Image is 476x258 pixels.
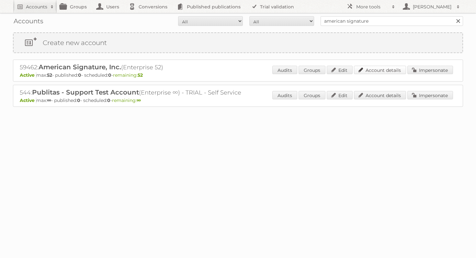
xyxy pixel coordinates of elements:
[39,63,121,71] span: American Signature, Inc.
[327,66,353,74] a: Edit
[356,4,389,10] h2: More tools
[299,66,325,74] a: Groups
[327,91,353,99] a: Edit
[20,97,36,103] span: Active
[299,91,325,99] a: Groups
[47,72,52,78] strong: 52
[112,97,141,103] span: remaining:
[14,33,462,52] a: Create new account
[20,63,246,72] h2: 59462: (Enterprise 52)
[20,72,36,78] span: Active
[354,66,406,74] a: Account details
[20,88,246,97] h2: 544: (Enterprise ∞) - TRIAL - Self Service
[47,97,51,103] strong: ∞
[20,72,456,78] p: max: - published: - scheduled: -
[272,66,297,74] a: Audits
[32,88,139,96] span: Publitas - Support Test Account
[107,97,110,103] strong: 0
[77,97,80,103] strong: 0
[354,91,406,99] a: Account details
[108,72,111,78] strong: 0
[26,4,47,10] h2: Accounts
[137,97,141,103] strong: ∞
[411,4,453,10] h2: [PERSON_NAME]
[20,97,456,103] p: max: - published: - scheduled: -
[272,91,297,99] a: Audits
[113,72,143,78] span: remaining:
[407,91,453,99] a: Impersonate
[407,66,453,74] a: Impersonate
[138,72,143,78] strong: 52
[78,72,81,78] strong: 0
